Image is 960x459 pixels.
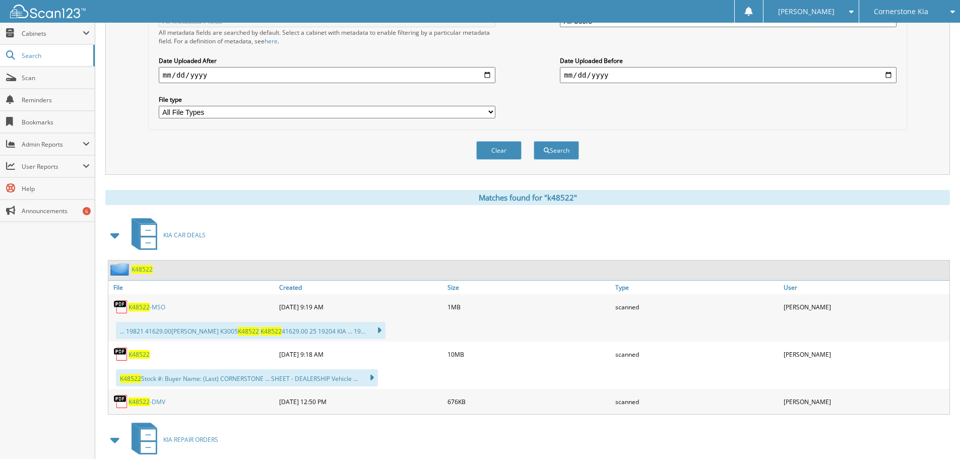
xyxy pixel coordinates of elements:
label: File type [159,95,495,104]
div: 6 [83,207,91,215]
input: start [159,67,495,83]
a: Created [277,281,445,294]
img: PDF.png [113,347,129,362]
span: Announcements [22,207,90,215]
span: Cabinets [22,29,83,38]
span: [PERSON_NAME] [778,9,835,15]
span: Help [22,184,90,193]
div: Stock #: Buyer Name: (Last) CORNERSTONE ... SHEET - DEALERSHIP Vehicle ... [116,369,378,386]
span: KIA CAR DEALS [163,231,206,239]
iframe: Chat Widget [910,411,960,459]
img: folder2.png [110,263,132,276]
span: Cornerstone Kia [874,9,928,15]
div: scanned [613,391,781,412]
span: Bookmarks [22,118,90,126]
div: scanned [613,344,781,364]
span: Admin Reports [22,140,83,149]
a: File [108,281,277,294]
label: Date Uploaded After [159,56,495,65]
div: ... 19821 41629.00[PERSON_NAME] K3005 41629.00 25 19204 KIA ... 19... [116,322,386,339]
img: PDF.png [113,394,129,409]
a: KIA CAR DEALS [125,215,206,255]
span: KIA REPAIR ORDERS [163,435,218,444]
span: K48522 [261,327,282,336]
a: K48522 [132,265,153,274]
div: All metadata fields are searched by default. Select a cabinet with metadata to enable filtering b... [159,28,495,45]
div: 1MB [445,297,613,317]
div: [DATE] 9:19 AM [277,297,445,317]
div: [PERSON_NAME] [781,297,949,317]
div: [PERSON_NAME] [781,391,949,412]
input: end [560,67,897,83]
button: Clear [476,141,522,160]
span: Search [22,51,88,60]
img: scan123-logo-white.svg [10,5,86,18]
a: Size [445,281,613,294]
a: Type [613,281,781,294]
span: K48522 [129,303,150,311]
a: User [781,281,949,294]
a: K48522 [129,350,150,359]
span: Scan [22,74,90,82]
a: K48522-DMV [129,398,165,406]
span: K48522 [238,327,259,336]
a: here [265,37,278,45]
span: Reminders [22,96,90,104]
span: User Reports [22,162,83,171]
label: Date Uploaded Before [560,56,897,65]
div: Matches found for "k48522" [105,190,950,205]
img: PDF.png [113,299,129,314]
div: scanned [613,297,781,317]
div: [DATE] 12:50 PM [277,391,445,412]
button: Search [534,141,579,160]
div: 10MB [445,344,613,364]
div: 676KB [445,391,613,412]
div: [DATE] 9:18 AM [277,344,445,364]
span: K48522 [129,398,150,406]
div: [PERSON_NAME] [781,344,949,364]
span: K48522 [120,374,141,383]
a: K48522-MSO [129,303,165,311]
